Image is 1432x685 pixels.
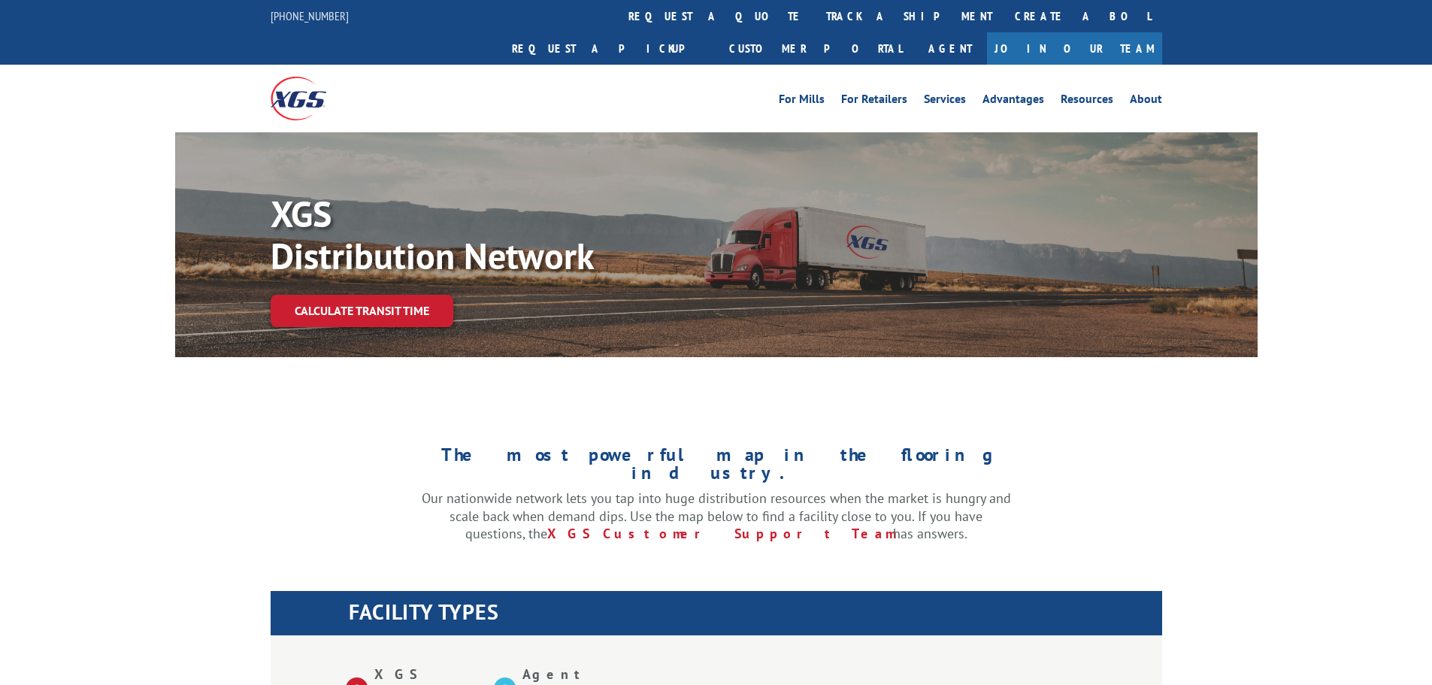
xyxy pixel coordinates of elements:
[547,525,893,542] a: XGS Customer Support Team
[422,490,1011,543] p: Our nationwide network lets you tap into huge distribution resources when the market is hungry an...
[501,32,718,65] a: Request a pickup
[924,93,966,110] a: Services
[841,93,907,110] a: For Retailers
[718,32,913,65] a: Customer Portal
[987,32,1162,65] a: Join Our Team
[1130,93,1162,110] a: About
[1061,93,1113,110] a: Resources
[271,295,453,327] a: Calculate transit time
[913,32,987,65] a: Agent
[422,446,1011,490] h1: The most powerful map in the flooring industry.
[982,93,1044,110] a: Advantages
[271,8,349,23] a: [PHONE_NUMBER]
[779,93,825,110] a: For Mills
[271,192,722,277] p: XGS Distribution Network
[349,602,1162,630] h1: FACILITY TYPES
